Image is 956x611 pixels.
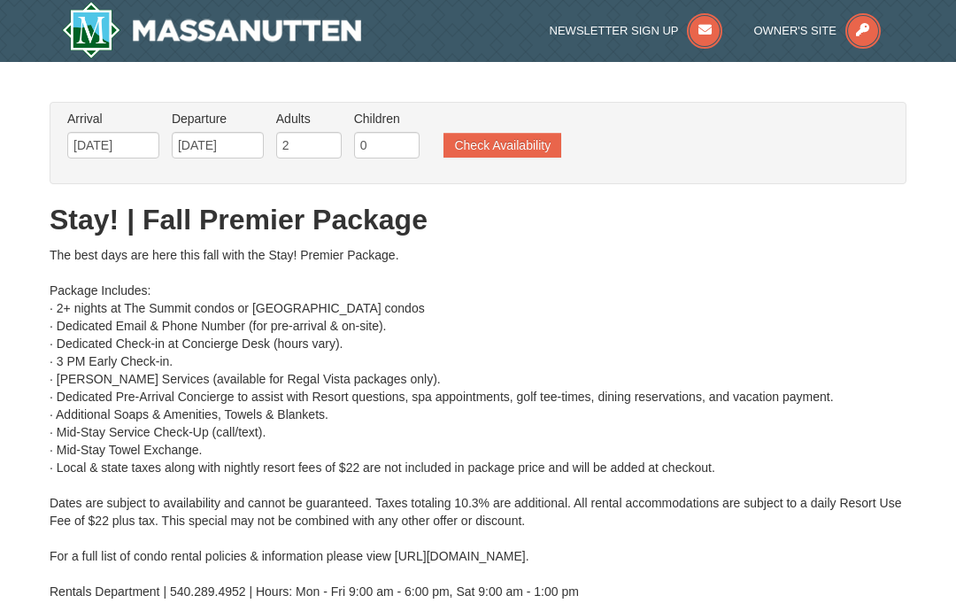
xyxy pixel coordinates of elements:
[550,24,723,37] a: Newsletter Sign Up
[753,24,881,37] a: Owner's Site
[50,202,906,237] h1: Stay! | Fall Premier Package
[753,24,836,37] span: Owner's Site
[50,246,906,600] div: The best days are here this fall with the Stay! Premier Package. Package Includes: · 2+ nights at...
[62,2,361,58] a: Massanutten Resort
[550,24,679,37] span: Newsletter Sign Up
[172,110,264,128] label: Departure
[62,2,361,58] img: Massanutten Resort Logo
[276,110,342,128] label: Adults
[354,110,420,128] label: Children
[443,133,561,158] button: Check Availability
[67,110,159,128] label: Arrival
